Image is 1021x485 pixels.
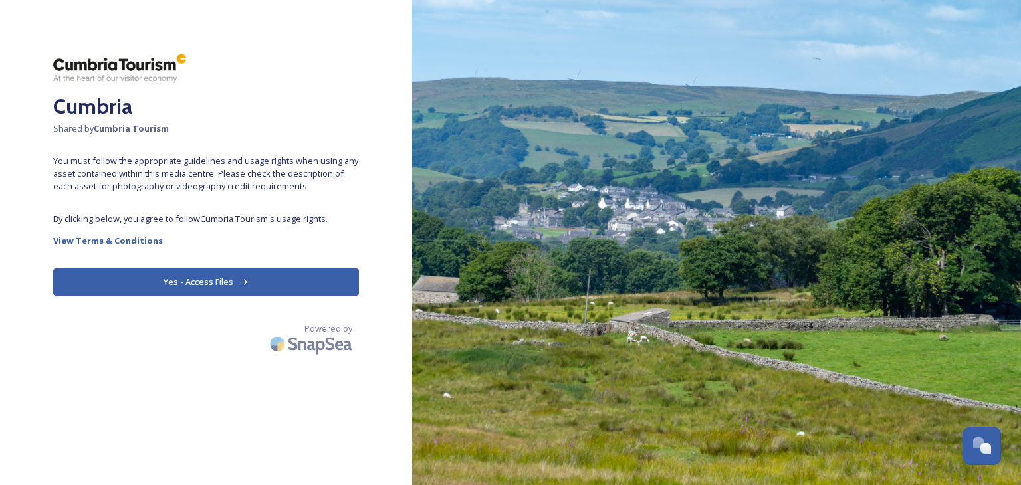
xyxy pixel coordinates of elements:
[53,213,359,225] span: By clicking below, you agree to follow Cumbria Tourism 's usage rights.
[304,322,352,335] span: Powered by
[53,233,359,248] a: View Terms & Conditions
[53,235,163,246] strong: View Terms & Conditions
[963,427,1001,465] button: Open Chat
[53,90,359,122] h2: Cumbria
[53,155,359,193] span: You must follow the appropriate guidelines and usage rights when using any asset contained within...
[266,328,359,359] img: SnapSea Logo
[53,53,186,84] img: ct_logo.png
[53,122,359,135] span: Shared by
[94,122,169,134] strong: Cumbria Tourism
[53,268,359,296] button: Yes - Access Files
